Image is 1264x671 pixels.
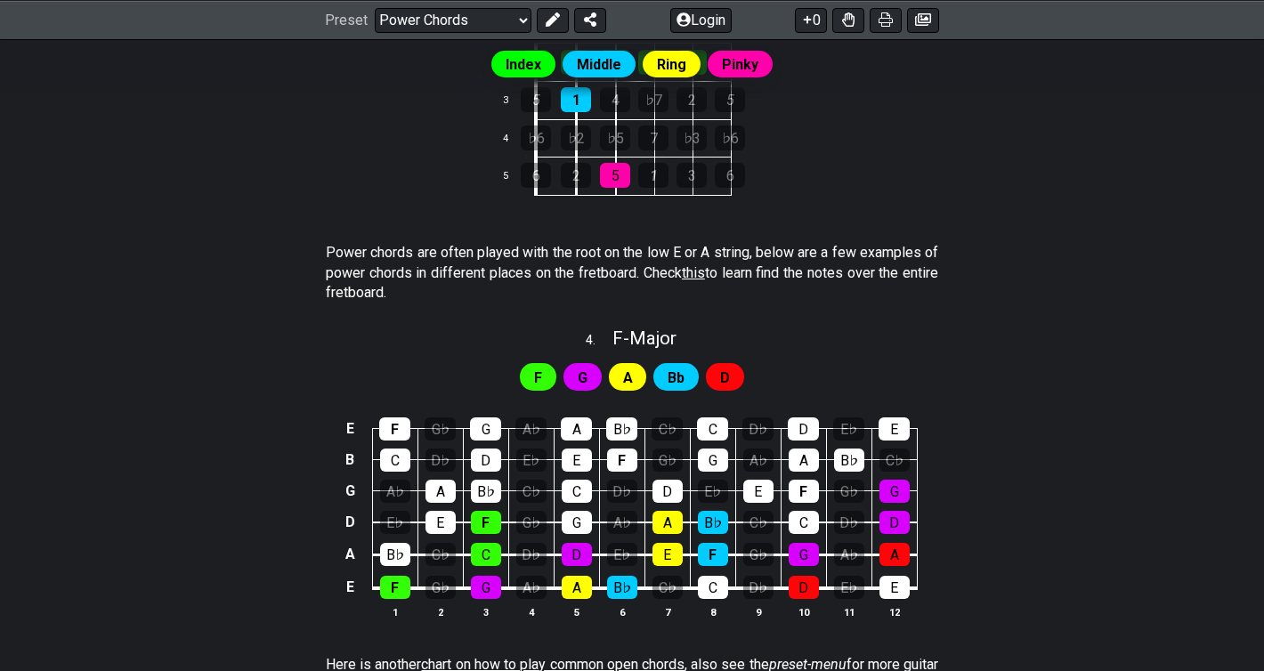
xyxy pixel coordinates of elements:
[562,576,592,599] div: A
[720,365,730,391] span: First enable full edit mode to edit
[715,125,745,150] div: ♭6
[379,417,410,441] div: F
[417,602,463,621] th: 2
[534,365,542,391] span: First enable full edit mode to edit
[607,511,637,534] div: A♭
[834,543,864,566] div: A♭
[698,511,728,534] div: B♭
[743,576,774,599] div: D♭
[677,163,707,188] div: 3
[339,444,361,475] td: B
[698,576,728,599] div: C
[574,7,606,32] button: Share Preset
[380,543,410,566] div: B♭
[743,543,774,566] div: G♭
[425,449,456,472] div: D♭
[339,506,361,538] td: D
[788,417,819,441] div: D
[789,511,819,534] div: C
[600,163,630,188] div: 5
[607,543,637,566] div: E♭
[561,163,591,188] div: 2
[339,570,361,604] td: E
[795,7,827,32] button: 0
[425,576,456,599] div: G♭
[722,52,758,77] span: Pinky
[638,125,668,150] div: 7
[832,7,864,32] button: Toggle Dexterity for all fretkits
[698,449,728,472] div: G
[554,602,599,621] th: 5
[561,417,592,441] div: A
[682,264,705,281] span: this
[578,365,587,391] span: First enable full edit mode to edit
[907,7,939,32] button: Create image
[652,511,683,534] div: A
[425,543,456,566] div: C♭
[506,52,541,77] span: Index
[789,576,819,599] div: D
[562,511,592,534] div: G
[743,480,774,503] div: E
[607,576,637,599] div: B♭
[743,449,774,472] div: A♭
[471,576,501,599] div: G
[834,576,864,599] div: E♭
[471,543,501,566] div: C
[515,417,547,441] div: A♭
[697,417,728,441] div: C
[493,119,536,158] td: 4
[493,158,536,196] td: 5
[879,576,910,599] div: E
[789,480,819,503] div: F
[561,125,591,150] div: ♭2
[870,7,902,32] button: Print
[652,449,683,472] div: G♭
[516,480,547,503] div: C♭
[470,417,501,441] div: G
[339,475,361,506] td: G
[463,602,508,621] th: 3
[789,449,819,472] div: A
[600,125,630,150] div: ♭5
[781,602,826,621] th: 10
[879,417,910,441] div: E
[638,163,668,188] div: 1
[698,480,728,503] div: E♭
[826,602,871,621] th: 11
[471,449,501,472] div: D
[516,576,547,599] div: A♭
[623,365,633,391] span: First enable full edit mode to edit
[380,576,410,599] div: F
[516,543,547,566] div: D♭
[652,417,683,441] div: C♭
[380,511,410,534] div: E♭
[690,602,735,621] th: 8
[652,543,683,566] div: E
[372,602,417,621] th: 1
[657,52,686,77] span: Ring
[879,543,910,566] div: A
[612,327,677,349] span: F - Major
[644,602,690,621] th: 7
[834,449,864,472] div: B♭
[380,449,410,472] div: C
[668,365,685,391] span: First enable full edit mode to edit
[471,511,501,534] div: F
[516,511,547,534] div: G♭
[698,543,728,566] div: F
[879,511,910,534] div: D
[521,125,551,150] div: ♭6
[599,602,644,621] th: 6
[537,7,569,32] button: Edit Preset
[326,243,938,303] p: Power chords are often played with the root on the low E or A string, below are a few examples of...
[652,576,683,599] div: C♭
[339,538,361,570] td: A
[834,511,864,534] div: D♭
[508,602,554,621] th: 4
[735,602,781,621] th: 9
[586,331,612,351] span: 4 .
[425,480,456,503] div: A
[425,417,456,441] div: G♭
[380,480,410,503] div: A♭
